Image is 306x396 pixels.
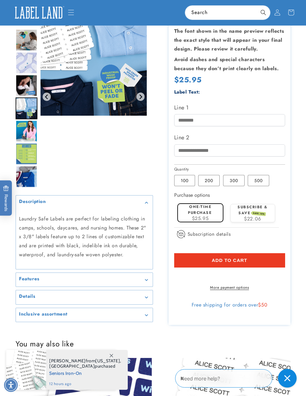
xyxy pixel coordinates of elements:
div: Accessibility Menu [4,378,18,392]
label: 300 [223,175,245,186]
div: Go to slide 5 [16,29,37,51]
span: 50 [261,301,267,308]
button: Search [256,6,270,19]
div: Go to slide 11 [16,166,37,188]
img: Label Land [12,4,66,21]
span: $22.06 [244,215,261,222]
div: Go to slide 6 [16,52,37,74]
span: $25.95 [174,74,202,85]
div: Go to slide 8 [16,98,37,119]
span: 12 hours ago [49,381,121,387]
span: SAVE 15% [252,211,266,216]
h2: Features [19,276,40,282]
img: Clothing Labels - Label Land [16,29,37,51]
img: Clothing Labels - Label Land [16,120,37,142]
span: [GEOGRAPHIC_DATA] [49,363,95,369]
button: Add to cart [174,253,285,268]
h2: Details [19,293,35,300]
h2: Inclusive assortment [19,311,68,317]
span: Add to cart [212,258,247,263]
label: Subscribe & save [237,204,268,216]
span: from , purchased [49,358,121,369]
img: Iron on name labels ironed to shirt collar [16,166,37,188]
button: Previous slide [43,93,51,101]
h2: You may also like [16,339,290,349]
button: Next slide [136,93,145,101]
label: 200 [198,175,220,186]
span: Seniors Iron-On [49,369,121,377]
label: Line 2 [174,133,285,142]
label: Purchase options [174,191,210,199]
img: Clothing Labels - Label Land [16,52,37,74]
a: Label Land [9,2,68,23]
img: Clothing Labels - Label Land [16,75,37,97]
strong: The font shown in the name preview reflects the exact style that will appear in your final design... [174,27,284,53]
span: [US_STATE] [95,358,120,364]
div: Go to slide 9 [16,120,37,142]
label: Line 1 [174,103,285,113]
summary: Details [16,290,153,304]
div: Free shipping for orders over [174,302,285,308]
div: Go to slide 7 [16,75,37,97]
summary: Menu [64,6,78,19]
span: $25.95 [192,215,209,222]
media-gallery: Gallery Viewer [16,9,153,322]
img: Clothing Labels - Label Land [16,143,37,165]
h2: Description [19,199,46,205]
span: $ [258,301,261,308]
p: Laundry Safe Labels are perfect for labeling clothing in camps, schools, daycares, and nursing ho... [19,215,150,259]
summary: Features [16,273,153,287]
legend: Quantity [174,166,190,172]
summary: Description [16,196,153,210]
summary: Inclusive assortment [16,308,153,322]
strong: Avoid dashes and special characters because they don’t print clearly on labels. [174,56,279,72]
label: One-time purchase [188,204,212,215]
span: Subscription details [188,230,231,238]
div: Go to slide 10 [16,143,37,165]
label: 100 [174,175,195,186]
label: Label Text: [174,89,200,95]
span: Rewards [3,186,9,211]
img: Clothing Labels - Label Land [16,98,37,119]
iframe: Gorgias Floating Chat [175,367,300,390]
label: 500 [248,175,269,186]
span: [PERSON_NAME] [49,358,86,364]
a: More payment options [174,285,285,290]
